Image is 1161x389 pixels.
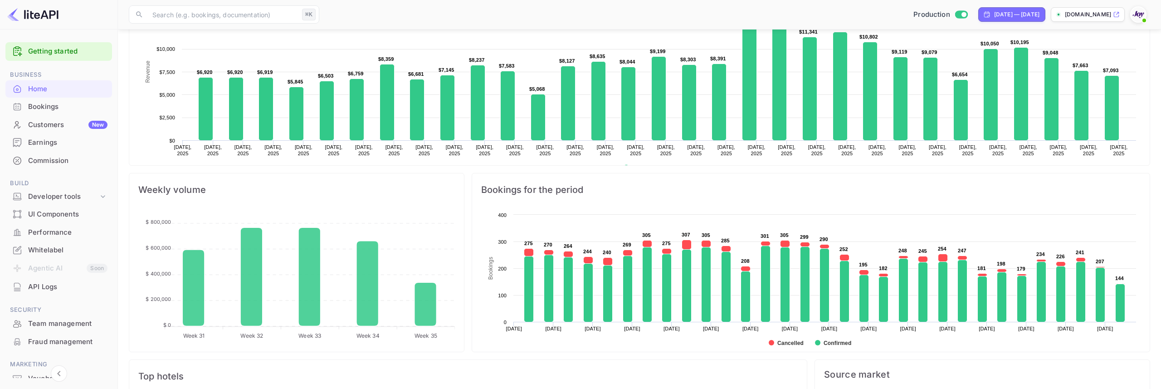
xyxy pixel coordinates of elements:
text: 305 [702,232,710,238]
text: [DATE] [900,326,916,331]
span: Top hotels [138,369,798,384]
text: [DATE], 2025 [717,144,735,156]
text: 234 [1036,251,1045,257]
text: $7,583 [499,63,515,69]
a: Fraud management [5,333,112,350]
img: With Joy [1131,7,1146,22]
text: 200 [498,266,507,271]
a: API Logs [5,278,112,295]
text: $8,127 [559,58,575,64]
text: $11,341 [799,29,818,34]
a: CustomersNew [5,116,112,133]
text: [DATE], 2025 [204,144,222,156]
div: Team management [28,319,107,329]
text: [DATE], 2025 [868,144,886,156]
div: Customers [28,120,107,130]
tspan: $ 800,000 [146,219,171,225]
div: Fraud management [28,337,107,347]
text: 195 [859,262,868,267]
text: [DATE], 2025 [748,144,766,156]
text: 300 [498,239,507,245]
text: 254 [938,246,947,251]
text: [DATE], 2025 [778,144,795,156]
text: [DATE], 2025 [627,144,644,156]
text: [DATE] [545,326,561,331]
text: [DATE], 2025 [415,144,433,156]
span: Build [5,178,112,188]
text: [DATE], 2025 [959,144,977,156]
text: 240 [603,250,611,255]
span: Bookings for the period [481,182,1141,197]
text: $7,663 [1073,63,1088,68]
text: 182 [879,266,888,271]
text: $0 [169,138,175,143]
text: Cancelled [777,340,804,346]
text: [DATE], 2025 [174,144,192,156]
div: Fraud management [5,333,112,351]
tspan: Week 34 [356,332,380,339]
tspan: Week 33 [298,332,321,339]
div: Bookings [28,102,107,112]
text: $9,048 [1043,50,1059,55]
text: 226 [1056,254,1065,259]
div: UI Components [5,206,112,223]
div: Getting started [5,42,112,61]
text: $8,303 [680,57,696,62]
text: $7,145 [439,67,454,73]
text: [DATE] [939,326,956,331]
text: 207 [1096,259,1104,264]
text: [DATE], 2025 [1049,144,1067,156]
a: Vouchers [5,370,112,387]
text: 252 [839,246,848,252]
div: Switch to Sandbox mode [910,10,971,20]
text: $6,919 [257,69,273,75]
text: [DATE], 2025 [537,144,554,156]
text: $6,759 [348,71,364,76]
text: $5,068 [529,86,545,92]
text: $5,845 [288,79,303,84]
a: Home [5,80,112,97]
text: [DATE] [979,326,995,331]
text: $8,237 [469,57,485,63]
div: Earnings [5,134,112,152]
text: 245 [918,248,927,254]
tspan: Week 31 [183,332,205,339]
text: [DATE], 2025 [929,144,946,156]
text: $6,920 [197,69,213,75]
text: Bookings [488,257,494,280]
text: $2,500 [159,115,175,120]
text: $8,359 [378,56,394,62]
span: Production [913,10,950,20]
text: $8,635 [590,54,605,59]
button: Collapse navigation [51,365,67,382]
text: [DATE], 2025 [566,144,584,156]
a: Performance [5,224,112,241]
text: [DATE], 2025 [657,144,675,156]
text: 290 [820,236,828,242]
text: [DATE] [1097,326,1113,331]
text: [DATE], 2025 [597,144,615,156]
div: Earnings [28,138,107,148]
text: [DATE], 2025 [1110,144,1128,156]
a: Getting started [28,46,107,57]
text: [DATE] [782,326,798,331]
tspan: $ 0 [163,322,171,328]
tspan: Week 35 [415,332,437,339]
div: Performance [28,227,107,238]
tspan: $ 600,000 [146,245,171,251]
text: [DATE], 2025 [1080,144,1098,156]
text: 241 [1076,250,1084,255]
div: Team management [5,315,112,333]
text: 305 [780,232,789,238]
a: Bookings [5,98,112,115]
tspan: $ 400,000 [146,271,171,277]
text: 264 [564,243,573,249]
a: UI Components [5,206,112,222]
text: Revenue [145,60,151,83]
div: New [88,121,107,129]
a: Whitelabel [5,241,112,258]
text: 0 [504,320,507,325]
text: Confirmed [824,340,851,346]
text: [DATE] [703,326,719,331]
text: $7,093 [1103,68,1119,73]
